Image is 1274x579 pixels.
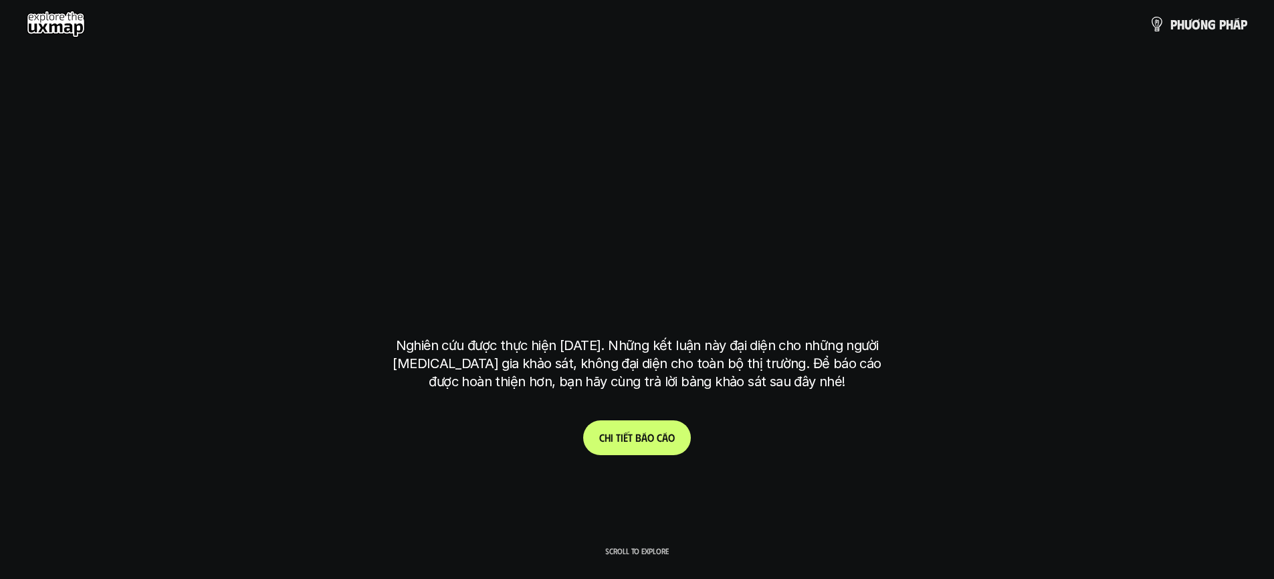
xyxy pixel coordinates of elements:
h1: tại [GEOGRAPHIC_DATA] [399,262,875,318]
span: o [668,431,675,444]
span: c [657,431,662,444]
a: phươngpháp [1149,11,1247,37]
span: p [1170,17,1177,31]
span: h [605,431,611,444]
span: o [647,431,654,444]
h1: phạm vi công việc của [393,156,881,212]
span: t [628,431,633,444]
span: p [1241,17,1247,31]
span: á [662,431,668,444]
p: Scroll to explore [605,546,669,556]
span: i [611,431,613,444]
span: á [641,431,647,444]
p: Nghiên cứu được thực hiện [DATE]. Những kết luận này đại diện cho những người [MEDICAL_DATA] gia ... [387,337,888,391]
span: h [1177,17,1184,31]
span: ế [623,431,628,444]
span: h [1226,17,1233,31]
span: p [1219,17,1226,31]
span: C [599,431,605,444]
span: ơ [1192,17,1200,31]
span: á [1233,17,1241,31]
span: i [621,431,623,444]
span: ư [1184,17,1192,31]
h6: Kết quả nghiên cứu [591,126,693,141]
span: b [635,431,641,444]
span: n [1200,17,1208,31]
span: t [616,431,621,444]
a: Chitiếtbáocáo [583,420,691,455]
span: g [1208,17,1216,31]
